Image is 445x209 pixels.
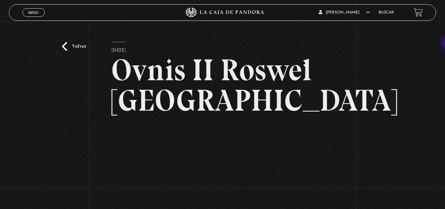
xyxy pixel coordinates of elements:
[111,42,126,55] p: [DATE]
[111,55,333,116] h2: Ovnis II Roswel [GEOGRAPHIC_DATA]
[319,11,370,15] span: [PERSON_NAME]
[28,11,39,15] span: Menu
[62,42,86,51] a: Volver
[26,16,41,20] span: Cerrar
[378,11,394,15] a: Buscar
[414,8,423,17] a: View your shopping cart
